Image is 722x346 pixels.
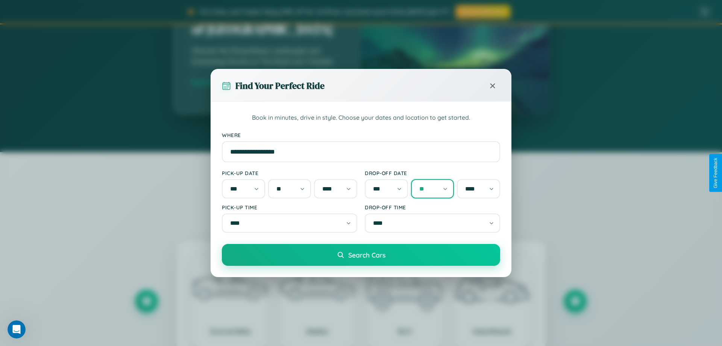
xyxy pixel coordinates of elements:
button: Search Cars [222,244,500,266]
label: Where [222,132,500,138]
p: Book in minutes, drive in style. Choose your dates and location to get started. [222,113,500,123]
label: Pick-up Date [222,170,357,176]
label: Pick-up Time [222,204,357,210]
span: Search Cars [348,251,385,259]
h3: Find Your Perfect Ride [235,79,325,92]
label: Drop-off Time [365,204,500,210]
label: Drop-off Date [365,170,500,176]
